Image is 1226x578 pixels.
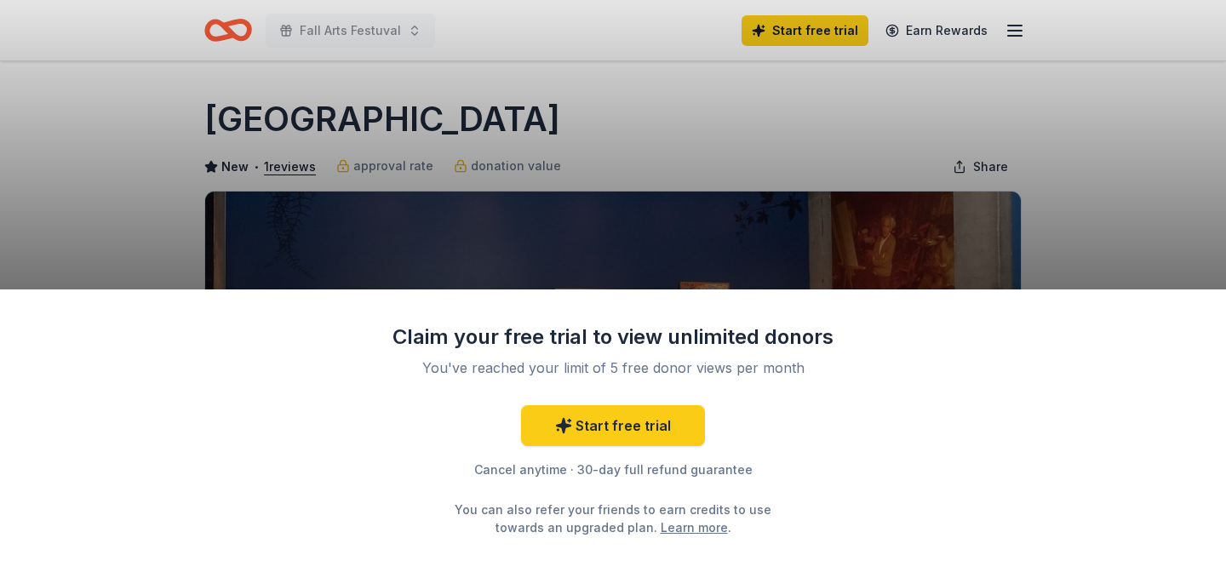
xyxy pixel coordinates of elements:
a: Learn more [661,518,728,536]
div: You've reached your limit of 5 free donor views per month [412,358,814,378]
div: Cancel anytime · 30-day full refund guarantee [392,460,834,480]
div: You can also refer your friends to earn credits to use towards an upgraded plan. . [439,501,787,536]
div: Claim your free trial to view unlimited donors [392,323,834,351]
a: Start free trial [521,405,705,446]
